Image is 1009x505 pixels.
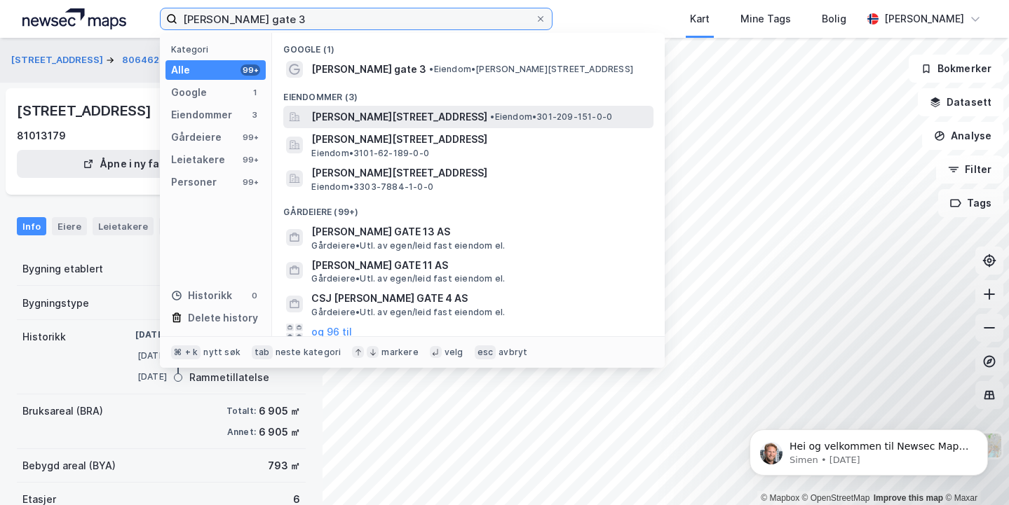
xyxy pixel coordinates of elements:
[272,195,665,221] div: Gårdeiere (99+)
[11,53,106,67] button: [STREET_ADDRESS]
[122,53,174,67] button: 80646259
[802,493,870,503] a: OpenStreetMap
[936,155,1003,184] button: Filter
[17,217,46,235] div: Info
[17,150,238,178] button: Åpne i ny fane
[311,131,648,148] span: [PERSON_NAME][STREET_ADDRESS]
[311,61,426,78] span: [PERSON_NAME] gate 3
[22,8,126,29] img: logo.a4113a55bc3d86da70a041830d287a7e.svg
[311,324,352,340] button: og 96 til
[227,427,256,438] div: Annet:
[171,44,266,55] div: Kategori
[241,177,260,188] div: 99+
[252,345,273,359] div: tab
[241,132,260,143] div: 99+
[268,457,300,474] div: 793 ㎡
[111,328,167,341] div: [DATE]
[259,403,300,420] div: 6 905 ㎡
[429,64,633,75] span: Eiendom • [PERSON_NAME][STREET_ADDRESS]
[311,307,505,318] span: Gårdeiere • Utl. av egen/leid fast eiendom el.
[918,88,1003,116] button: Datasett
[177,8,535,29] input: Søk på adresse, matrikkel, gårdeiere, leietakere eller personer
[311,109,487,125] span: [PERSON_NAME][STREET_ADDRESS]
[22,261,103,277] div: Bygning etablert
[729,400,1009,498] iframe: Intercom notifications message
[922,122,1003,150] button: Analyse
[938,189,1003,217] button: Tags
[189,369,269,386] div: Rammetillatelse
[272,33,665,58] div: Google (1)
[311,223,648,240] span: [PERSON_NAME] GATE 13 AS
[22,403,103,420] div: Bruksareal (BRA)
[259,424,300,441] div: 6 905 ㎡
[171,106,232,123] div: Eiendommer
[17,99,154,122] div: [STREET_ADDRESS]
[884,11,964,27] div: [PERSON_NAME]
[822,11,846,27] div: Bolig
[445,347,463,358] div: velg
[171,287,232,304] div: Historikk
[171,174,217,191] div: Personer
[93,217,154,235] div: Leietakere
[311,273,505,284] span: Gårdeiere • Utl. av egen/leid fast eiendom el.
[241,154,260,165] div: 99+
[311,290,648,307] span: CSJ [PERSON_NAME] GATE 4 AS
[740,11,791,27] div: Mine Tags
[226,406,256,417] div: Totalt:
[311,240,505,251] span: Gårdeiere • Utl. av egen/leid fast eiendom el.
[22,295,89,312] div: Bygningstype
[690,11,710,27] div: Kart
[249,109,260,120] div: 3
[171,84,207,101] div: Google
[171,129,222,146] div: Gårdeiere
[111,350,167,362] div: [DATE]
[499,347,527,358] div: avbryt
[188,310,258,326] div: Delete history
[17,127,66,144] div: 81013179
[761,493,799,503] a: Mapbox
[475,345,496,359] div: esc
[241,64,260,76] div: 99+
[52,217,87,235] div: Eiere
[490,111,612,123] span: Eiendom • 301-209-151-0-0
[22,328,66,345] div: Historikk
[171,345,201,359] div: ⌘ + k
[276,347,341,358] div: neste kategori
[311,181,433,193] span: Eiendom • 3303-7884-1-0-0
[381,347,418,358] div: markere
[874,493,943,503] a: Improve this map
[311,165,648,181] span: [PERSON_NAME][STREET_ADDRESS]
[272,81,665,106] div: Eiendommer (3)
[311,257,648,274] span: [PERSON_NAME] GATE 11 AS
[171,62,190,78] div: Alle
[429,64,433,74] span: •
[22,457,116,474] div: Bebygd areal (BYA)
[311,148,429,159] span: Eiendom • 3101-62-189-0-0
[203,347,241,358] div: nytt søk
[171,151,225,168] div: Leietakere
[249,290,260,301] div: 0
[111,371,167,383] div: [DATE]
[909,55,1003,83] button: Bokmerker
[490,111,494,122] span: •
[249,87,260,98] div: 1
